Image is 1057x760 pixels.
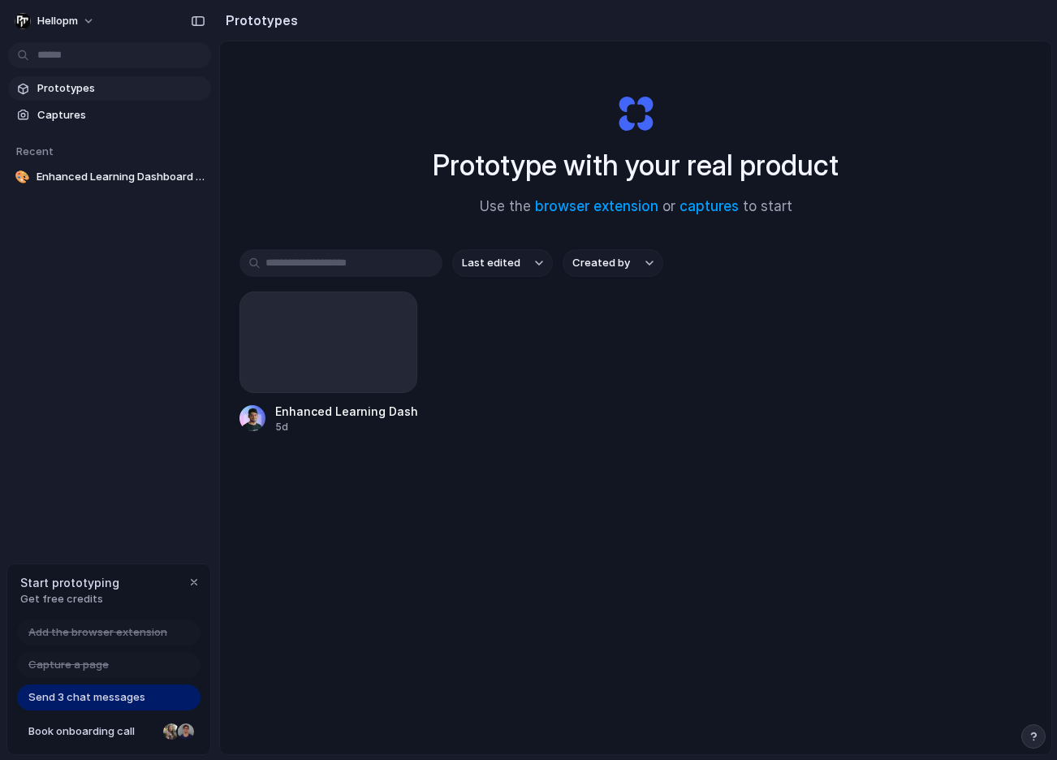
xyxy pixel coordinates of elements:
[28,624,167,641] span: Add the browser extension
[20,591,119,607] span: Get free credits
[572,255,630,271] span: Created by
[452,249,553,277] button: Last edited
[37,169,205,185] span: Enhanced Learning Dashboard with Profile Page
[679,198,739,214] a: captures
[17,719,201,745] a: Book onboarding call
[20,574,119,591] span: Start prototyping
[28,689,145,706] span: Send 3 chat messages
[15,169,30,185] div: 🎨
[162,722,181,741] div: Nicole Kubica
[28,657,109,673] span: Capture a page
[219,11,298,30] h2: Prototypes
[275,403,417,420] div: Enhanced Learning Dashboard with Profile Page
[239,291,417,434] a: Enhanced Learning Dashboard with Profile Page5d
[37,80,205,97] span: Prototypes
[16,145,54,158] span: Recent
[176,722,196,741] div: Christian Iacullo
[37,13,78,29] span: hellopm
[563,249,663,277] button: Created by
[535,198,658,214] a: browser extension
[275,420,417,434] div: 5d
[8,76,211,101] a: Prototypes
[8,103,211,127] a: Captures
[433,144,839,187] h1: Prototype with your real product
[8,165,211,189] a: 🎨Enhanced Learning Dashboard with Profile Page
[462,255,520,271] span: Last edited
[8,8,103,34] button: hellopm
[480,196,792,218] span: Use the or to start
[28,723,157,740] span: Book onboarding call
[37,107,205,123] span: Captures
